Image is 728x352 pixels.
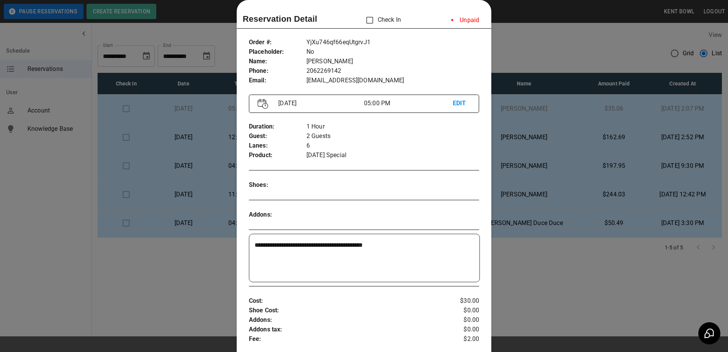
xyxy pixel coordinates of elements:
p: 2 Guests [306,132,479,141]
p: [DATE] Special [306,151,479,160]
p: $0.00 [441,315,479,325]
p: Duration : [249,122,306,132]
li: Unpaid [445,13,485,28]
p: Name : [249,57,306,66]
p: 05:00 PM [364,99,453,108]
p: Shoe Cost : [249,306,441,315]
p: $0.00 [441,325,479,334]
p: Email : [249,76,306,85]
p: Shoes : [249,180,306,190]
p: [DATE] [275,99,364,108]
p: Phone : [249,66,306,76]
p: Addons : [249,315,441,325]
p: Order # : [249,38,306,47]
img: Vector [258,99,268,109]
p: Addons tax : [249,325,441,334]
p: Cost : [249,296,441,306]
p: [PERSON_NAME] [306,57,479,66]
p: Reservation Detail [243,13,317,25]
p: 6 [306,141,479,151]
p: EDIT [453,99,471,108]
p: $0.00 [441,306,479,315]
p: [EMAIL_ADDRESS][DOMAIN_NAME] [306,76,479,85]
p: 2062269142 [306,66,479,76]
p: Addons : [249,210,306,220]
p: Product : [249,151,306,160]
p: Check In [362,12,401,28]
p: $30.00 [441,296,479,306]
p: No [306,47,479,57]
p: Fee : [249,334,441,344]
p: YjXu746qf66eqUtgrvJ1 [306,38,479,47]
p: $2.00 [441,334,479,344]
p: Placeholder : [249,47,306,57]
p: Guest : [249,132,306,141]
p: 1 Hour [306,122,479,132]
p: Lanes : [249,141,306,151]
